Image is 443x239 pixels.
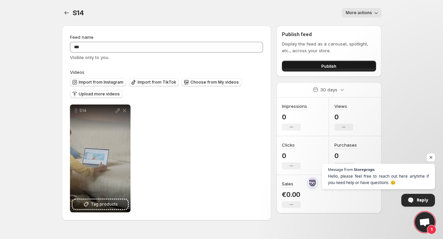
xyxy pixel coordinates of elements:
span: Visible only to you. [70,55,109,60]
h3: Purchases [334,142,357,148]
span: 1 [427,225,436,234]
span: Import from Instagram [79,80,123,85]
p: S14 [79,108,114,113]
span: More actions [346,10,372,16]
p: 0 [282,113,307,121]
span: Tag products [91,201,118,208]
button: Publish [282,61,376,71]
p: 0 [334,152,357,160]
p: 30 days [320,86,337,93]
span: Videos [70,69,84,75]
button: Settings [62,8,71,18]
p: 0 [334,113,353,121]
h3: Impressions [282,103,307,110]
span: Feed name [70,34,94,40]
button: Tag products [73,200,128,209]
p: €0.00 [282,190,301,199]
div: S14Tag products [70,104,131,212]
h3: Sales [282,180,293,187]
h3: Views [334,103,347,110]
button: Upload more videos [70,90,122,98]
p: Display the feed as a carousel, spotlight, etc., across your store. [282,40,376,54]
span: Publish [321,63,336,69]
p: 0 [282,152,301,160]
span: Upload more videos [79,91,120,97]
button: Import from TikTok [129,78,179,86]
h2: Publish feed [282,31,376,38]
span: Storeprops [354,168,374,171]
span: Hello, please feel free to reach out here anytime if you need help or have questions. 😊 [328,173,429,186]
span: Reply [417,194,428,206]
div: Open chat [415,212,435,232]
button: More actions [342,8,381,18]
span: Choose from My videos [190,80,239,85]
span: Import from TikTok [138,80,176,85]
h3: Clicks [282,142,295,148]
span: Message from [328,168,353,171]
span: S14 [73,9,84,17]
button: Import from Instagram [70,78,126,86]
button: Choose from My videos [182,78,242,86]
